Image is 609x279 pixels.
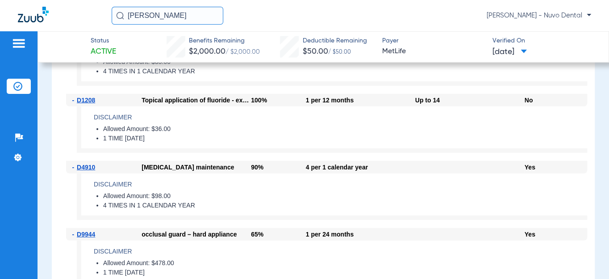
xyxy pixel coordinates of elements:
div: 90% [251,161,305,173]
span: Payer [382,36,484,46]
span: Active [91,46,116,57]
div: Yes [525,228,587,241]
span: - [72,228,77,241]
div: 1 per 24 months [306,228,415,241]
li: Allowed Amount: $36.00 [103,125,587,133]
div: 100% [251,94,305,106]
h4: Disclaimer [94,113,587,122]
span: Benefits Remaining [189,36,260,46]
span: D4910 [77,164,95,171]
div: 4 per 1 calendar year [306,161,415,173]
div: 65% [251,228,305,241]
div: Up to 14 [415,94,525,106]
li: 1 TIME [DATE] [103,269,587,277]
img: Search Icon [116,12,124,20]
div: Yes [525,161,587,173]
li: 4 TIMES IN 1 CALENDAR YEAR [103,68,587,76]
span: - [72,94,77,106]
div: occlusal guard – hard appliance [142,228,251,241]
span: $50.00 [302,47,328,55]
li: Allowed Amount: $98.00 [103,192,587,200]
input: Search for patients [112,7,223,25]
img: Zuub Logo [18,7,49,22]
span: D1208 [77,97,95,104]
span: $2,000.00 [189,47,225,55]
span: - [72,161,77,173]
div: No [525,94,587,106]
span: Verified On [492,36,595,46]
span: [DATE] [492,46,527,58]
span: [PERSON_NAME] - Nuvo Dental [487,11,591,20]
span: D9944 [77,231,95,238]
div: Topical application of fluoride - excluding varnish [142,94,251,106]
span: / $50.00 [328,50,350,55]
span: / $2,000.00 [225,49,260,55]
iframe: Chat Widget [564,236,609,279]
div: [MEDICAL_DATA] maintenance [142,161,251,173]
span: MetLife [382,46,484,57]
span: Status [91,36,116,46]
img: hamburger-icon [12,38,26,49]
li: 4 TIMES IN 1 CALENDAR YEAR [103,202,587,210]
li: 1 TIME [DATE] [103,135,587,143]
h4: Disclaimer [94,247,587,256]
h4: Disclaimer [94,180,587,189]
li: Allowed Amount: $478.00 [103,259,587,267]
div: 1 per 12 months [306,94,415,106]
span: Deductible Remaining [302,36,367,46]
